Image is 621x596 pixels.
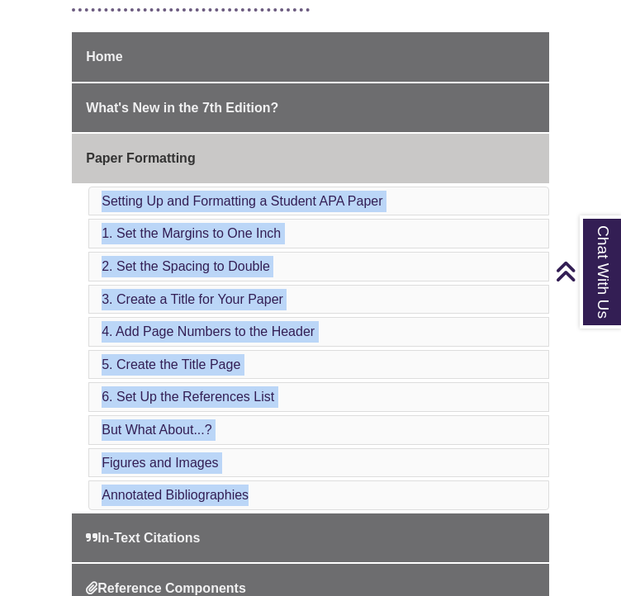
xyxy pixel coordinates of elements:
[102,423,211,437] a: But What About...?
[102,324,315,338] a: 4. Add Page Numbers to the Header
[72,513,549,563] a: In-Text Citations
[555,260,617,282] a: Back to Top
[86,151,195,165] span: Paper Formatting
[102,456,218,470] a: Figures and Images
[102,259,270,273] a: 2. Set the Spacing to Double
[102,292,283,306] a: 3. Create a Title for Your Paper
[102,226,281,240] a: 1. Set the Margins to One Inch
[86,50,122,64] span: Home
[86,581,246,595] span: Reference Components
[86,531,200,545] span: In-Text Citations
[102,390,274,404] a: 6. Set Up the References List
[86,101,278,115] span: What's New in the 7th Edition?
[72,83,549,133] a: What's New in the 7th Edition?
[102,194,382,208] a: Setting Up and Formatting a Student APA Paper
[102,357,240,371] a: 5. Create the Title Page
[72,32,549,82] a: Home
[72,134,549,183] a: Paper Formatting
[102,488,249,502] a: Annotated Bibliographies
